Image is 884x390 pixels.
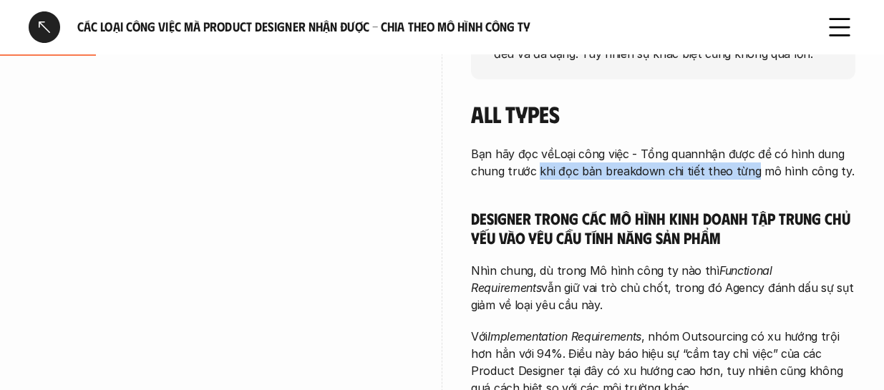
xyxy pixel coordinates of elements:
a: Loại công việc - Tổng quan [554,147,698,161]
p: Bạn hãy đọc về nhận được để có hình dung chung trước khi đọc bản breakdown chi tiết theo từng mô ... [471,145,855,180]
p: Nhìn chung, dù trong Mô hình công ty nào thì vẫn giữ vai trò chủ chốt, trong đó Agency đánh dấu s... [471,262,855,313]
em: Functional Requirements [471,263,776,295]
em: Implementation Requirements [487,329,641,343]
h6: Các loại công việc mà Product Designer nhận được - Chia theo mô hình công ty [77,19,807,35]
h4: All Types [471,100,855,127]
h5: Designer trong các mô hình kinh doanh tập trung chủ yếu vào yêu cầu tính năng sản phẩm [471,208,855,248]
